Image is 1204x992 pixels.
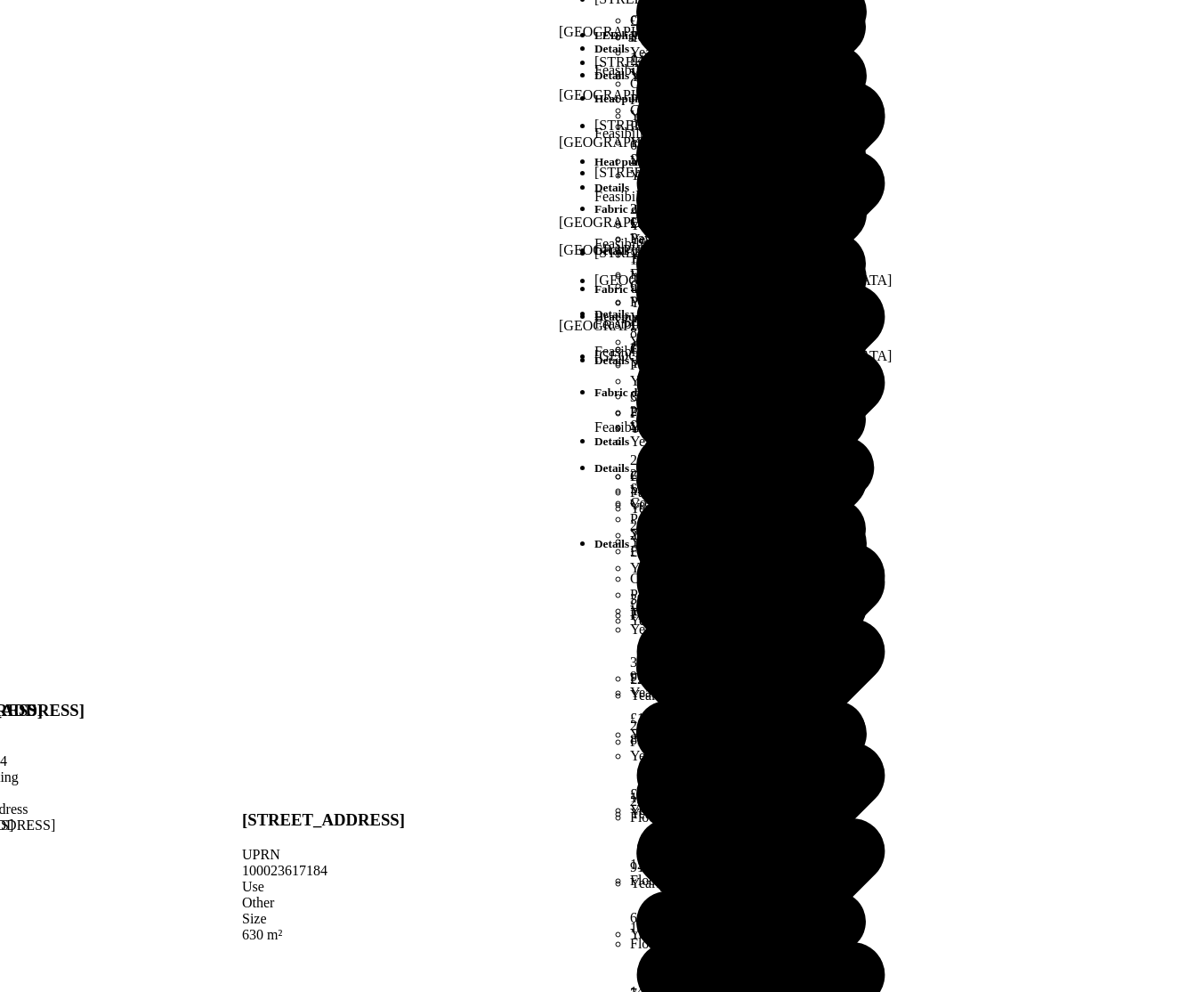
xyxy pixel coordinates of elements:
[242,863,405,879] div: 100023617184
[559,318,892,364] div: [GEOGRAPHIC_DATA], [GEOGRAPHIC_DATA]
[630,603,892,802] li: Yearly energy savings:
[630,571,892,587] li: Cost:
[594,118,873,134] li: [STREET_ADDRESS]
[594,165,882,181] li: [STREET_ADDRESS]
[594,419,892,435] dt: Feasibility
[630,587,892,603] li: Payback period:
[594,348,892,364] li: [GEOGRAPHIC_DATA], [GEOGRAPHIC_DATA]
[594,272,892,289] li: [GEOGRAPHIC_DATA], [GEOGRAPHIC_DATA]
[242,911,405,927] div: Size
[594,202,882,216] h5: Fabric deep
[559,24,873,70] div: [GEOGRAPHIC_DATA], [GEOGRAPHIC_DATA]
[242,895,405,911] div: Other
[242,927,405,943] div: 630 m²
[559,87,873,134] div: [GEOGRAPHIC_DATA], [GEOGRAPHIC_DATA]
[559,242,892,289] div: [GEOGRAPHIC_DATA], [GEOGRAPHIC_DATA]
[559,134,882,181] div: [GEOGRAPHIC_DATA], [GEOGRAPHIC_DATA]
[594,54,873,70] li: [STREET_ADDRESS]
[242,810,405,830] h3: [STREET_ADDRESS]
[630,770,892,801] span: £1,972
[559,215,873,261] div: [GEOGRAPHIC_DATA], [GEOGRAPHIC_DATA]
[594,310,892,324] h5: Heat pump
[723,587,779,602] span: 30+ years
[242,879,405,895] div: Use
[660,571,774,586] span: £64,000 – £180,000
[594,386,892,400] h5: Fabric deep
[242,847,405,863] div: UPRN
[594,537,892,551] h5: Details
